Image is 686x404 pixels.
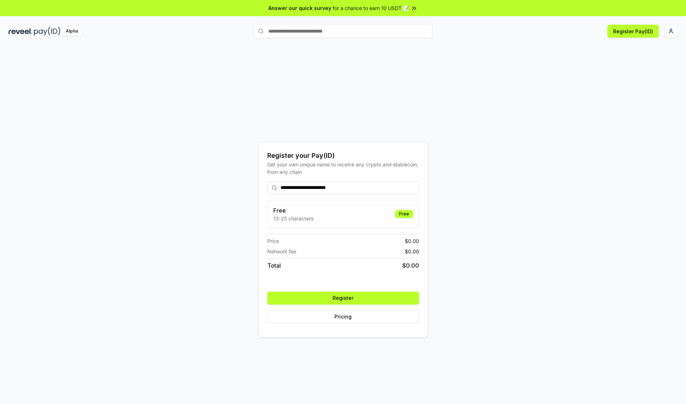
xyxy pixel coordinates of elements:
[9,27,33,36] img: reveel_dark
[268,4,331,12] span: Answer our quick survey
[62,27,82,36] div: Alpha
[267,237,279,245] span: Price
[405,237,419,245] span: $ 0.00
[267,310,419,323] button: Pricing
[267,151,419,161] div: Register your Pay(ID)
[267,248,296,255] span: Network fee
[405,248,419,255] span: $ 0.00
[267,292,419,305] button: Register
[395,210,413,218] div: Free
[273,206,313,215] h3: Free
[267,161,419,176] div: Get your own unique name to receive any crypto and stablecoin, from any chain
[402,261,419,270] span: $ 0.00
[333,4,409,12] span: for a chance to earn 10 USDT 📝
[267,261,281,270] span: Total
[34,27,60,36] img: pay_id
[273,215,313,222] p: 13-25 characters
[607,25,659,38] button: Register Pay(ID)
